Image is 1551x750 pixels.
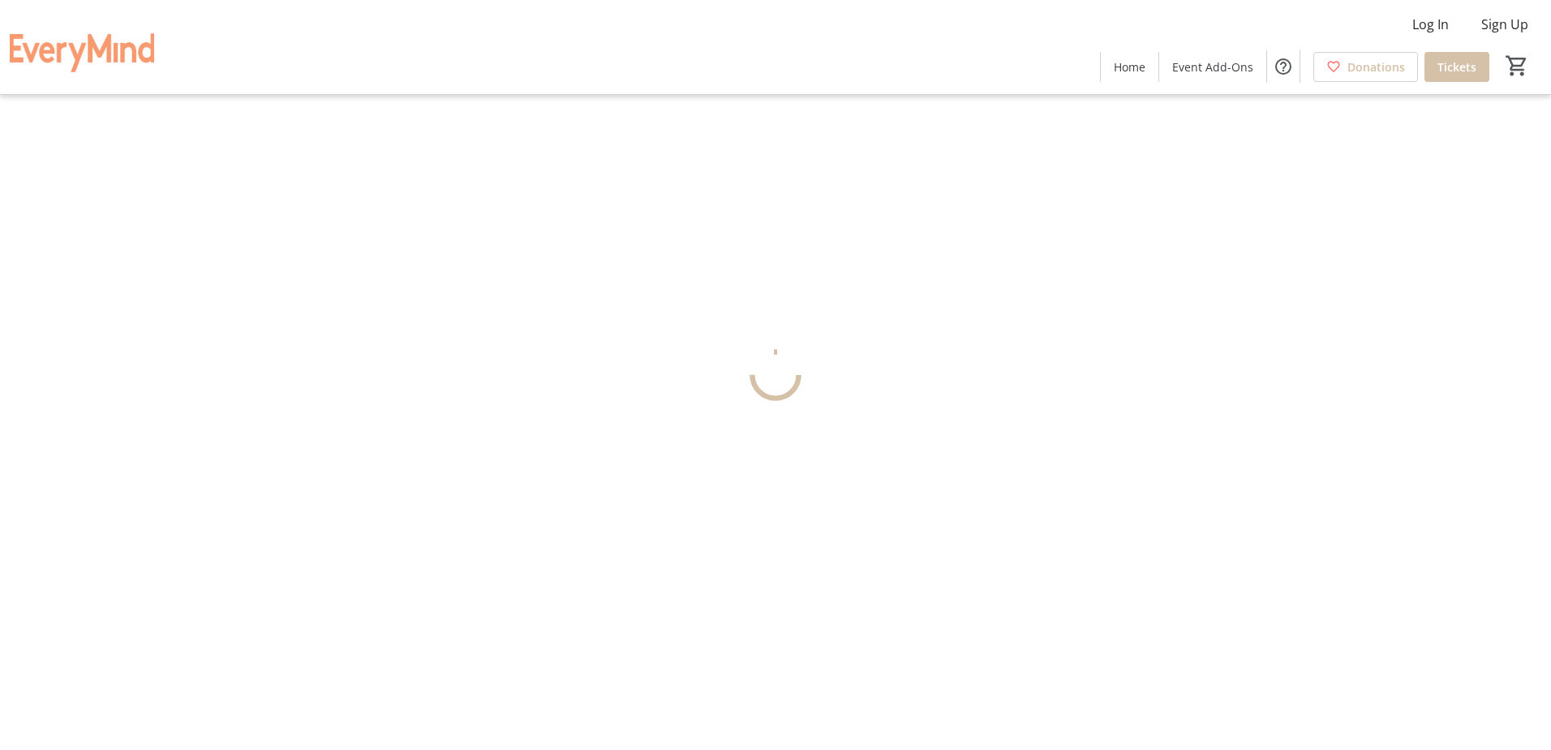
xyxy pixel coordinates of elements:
a: Donations [1313,52,1418,82]
a: Tickets [1424,52,1489,82]
span: Home [1114,58,1145,75]
span: Log In [1412,15,1449,34]
a: Home [1101,52,1158,82]
span: Event Add-Ons [1172,58,1253,75]
button: Cart [1502,51,1532,80]
span: Donations [1347,58,1405,75]
button: Sign Up [1468,11,1541,37]
img: EveryMind Mental Health Services's Logo [10,6,154,88]
a: Event Add-Ons [1159,52,1266,82]
button: Log In [1399,11,1462,37]
span: Sign Up [1481,15,1528,34]
button: Help [1267,50,1300,83]
span: Tickets [1437,58,1476,75]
